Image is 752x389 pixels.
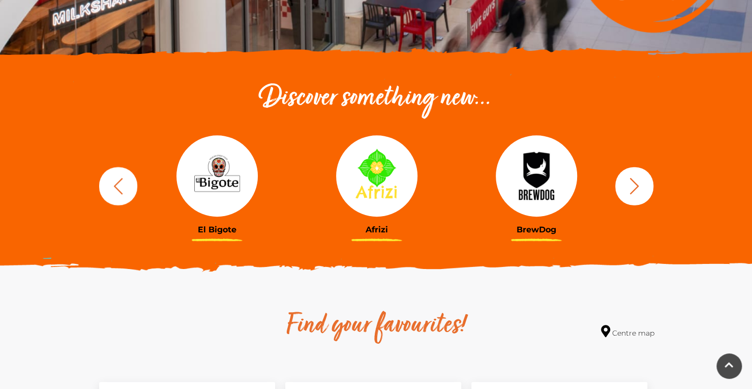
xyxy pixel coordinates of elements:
h2: Discover something new... [94,82,658,115]
a: El Bigote [145,135,289,234]
a: Afrizi [305,135,449,234]
h3: Afrizi [305,225,449,234]
h2: Find your favourites! [191,310,562,342]
a: BrewDog [464,135,609,234]
h3: El Bigote [145,225,289,234]
a: Centre map [601,325,654,339]
h3: BrewDog [464,225,609,234]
